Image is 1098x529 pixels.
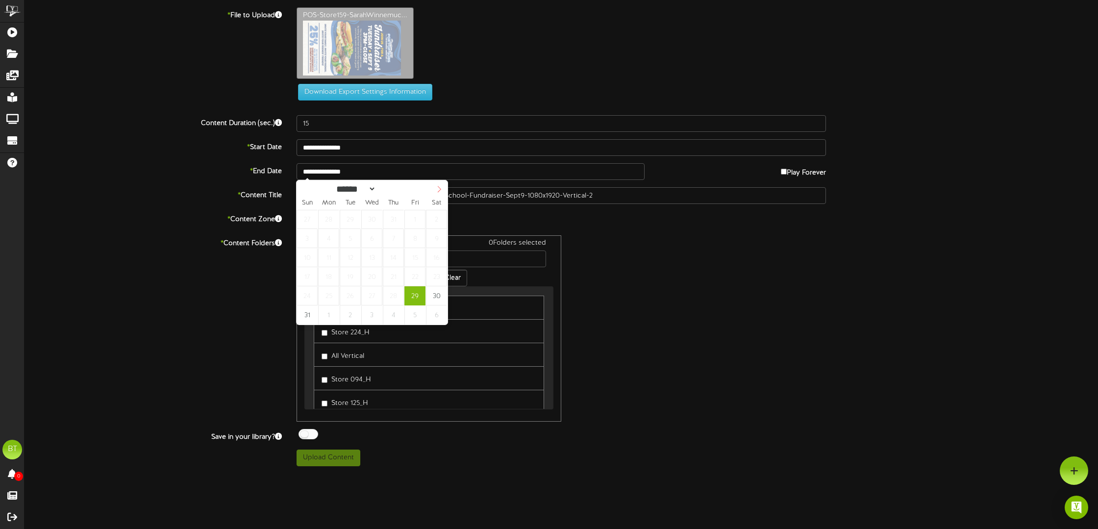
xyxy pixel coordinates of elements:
span: Fri [404,200,426,206]
div: Open Intercom Messenger [1065,496,1088,519]
input: Store 094_H [322,377,327,383]
label: Start Date [17,139,289,152]
span: September 4, 2025 [383,305,404,325]
label: Play Forever [781,163,826,178]
label: All Vertical [322,348,364,361]
span: August 8, 2025 [404,229,425,248]
span: 0 [14,472,23,481]
span: September 2, 2025 [340,305,361,325]
label: File to Upload [17,7,289,21]
span: September 5, 2025 [404,305,425,325]
span: August 15, 2025 [404,248,425,267]
span: September 6, 2025 [426,305,447,325]
span: August 11, 2025 [318,248,339,267]
span: August 4, 2025 [318,229,339,248]
span: August 30, 2025 [426,286,447,305]
span: July 30, 2025 [361,210,382,229]
a: Download Export Settings Information [293,89,432,96]
span: August 22, 2025 [404,267,425,286]
span: August 23, 2025 [426,267,447,286]
span: August 28, 2025 [383,286,404,305]
input: All Vertical [322,353,327,359]
span: August 25, 2025 [318,286,339,305]
input: Title of this Content [297,187,826,204]
span: August 18, 2025 [318,267,339,286]
span: August 21, 2025 [383,267,404,286]
span: August 29, 2025 [404,286,425,305]
label: End Date [17,163,289,176]
span: August 20, 2025 [361,267,382,286]
span: Thu [383,200,404,206]
label: Store 125_H [322,395,368,408]
span: Sun [297,200,318,206]
label: Content Duration (sec.) [17,115,289,128]
span: August 13, 2025 [361,248,382,267]
span: August 17, 2025 [297,267,318,286]
label: Content Folders [17,235,289,249]
span: August 26, 2025 [340,286,361,305]
span: August 16, 2025 [426,248,447,267]
span: August 3, 2025 [297,229,318,248]
span: July 27, 2025 [297,210,318,229]
span: August 10, 2025 [297,248,318,267]
span: September 3, 2025 [361,305,382,325]
span: August 31, 2025 [297,305,318,325]
label: Content Title [17,187,289,201]
span: August 7, 2025 [383,229,404,248]
input: Store 224_H [322,330,327,336]
span: Mon [318,200,340,206]
label: Store 094_H [322,372,371,385]
input: Year [376,184,411,194]
span: Wed [361,200,383,206]
label: Save in your library? [17,429,289,442]
label: Store 224_H [322,325,370,338]
input: Play Forever [781,169,787,175]
div: BT [2,440,22,459]
span: September 1, 2025 [318,305,339,325]
span: July 28, 2025 [318,210,339,229]
span: August 27, 2025 [361,286,382,305]
span: Sat [426,200,448,206]
input: Store 125_H [322,401,327,406]
span: July 31, 2025 [383,210,404,229]
span: July 29, 2025 [340,210,361,229]
button: Clear [434,270,467,286]
span: August 12, 2025 [340,248,361,267]
span: August 6, 2025 [361,229,382,248]
span: August 19, 2025 [340,267,361,286]
span: August 2, 2025 [426,210,447,229]
span: August 14, 2025 [383,248,404,267]
span: August 1, 2025 [404,210,425,229]
button: Upload Content [297,450,360,466]
span: Tue [340,200,361,206]
span: August 24, 2025 [297,286,318,305]
button: Download Export Settings Information [298,84,432,101]
span: August 9, 2025 [426,229,447,248]
span: August 5, 2025 [340,229,361,248]
label: Content Zone [17,211,289,225]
